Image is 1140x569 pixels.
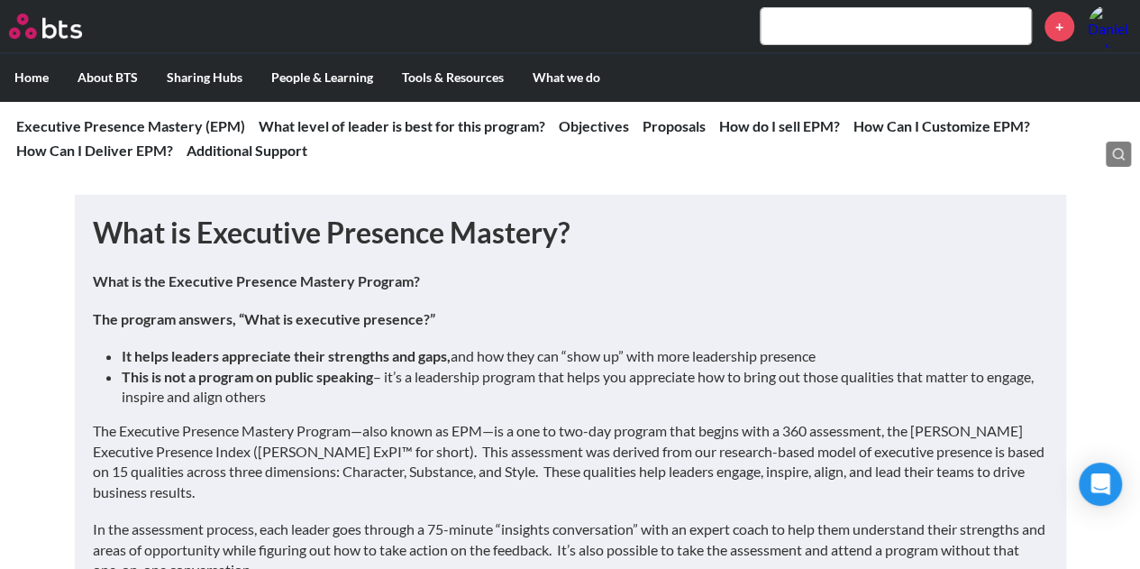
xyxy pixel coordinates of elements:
[122,346,1034,366] li: and how they can “show up” with more leadership presence
[719,117,840,134] a: How do I sell EPM?
[518,54,615,101] label: What we do
[559,117,629,134] a: Objectives
[93,421,1048,502] p: The Executive Presence Mastery Program—also known as EPM—is a one to two-day program that begjns ...
[122,347,451,364] strong: It helps leaders appreciate their strengths and gaps,
[388,54,518,101] label: Tools & Resources
[1088,5,1131,48] img: Daniel Calvo
[16,142,173,159] a: How Can I Deliver EPM?
[1088,5,1131,48] a: Profile
[9,14,82,39] img: BTS Logo
[152,54,257,101] label: Sharing Hubs
[122,367,1034,408] li: – it’s a leadership program that helps you appreciate how to bring out those qualities that matte...
[259,117,545,134] a: What level of leader is best for this program?
[93,213,1048,253] h1: What is Executive Presence Mastery?
[1079,463,1122,506] div: Open Intercom Messenger
[63,54,152,101] label: About BTS
[9,14,115,39] a: Go home
[643,117,706,134] a: Proposals
[93,272,420,289] strong: What is the Executive Presence Mastery Program?
[16,117,245,134] a: Executive Presence Mastery (EPM)
[187,142,307,159] a: Additional Support
[1044,12,1074,41] a: +
[122,368,373,385] strong: This is not a program on public speaking
[257,54,388,101] label: People & Learning
[853,117,1030,134] a: How Can I Customize EPM?
[93,310,435,327] strong: The program answers, “What is executive presence?”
